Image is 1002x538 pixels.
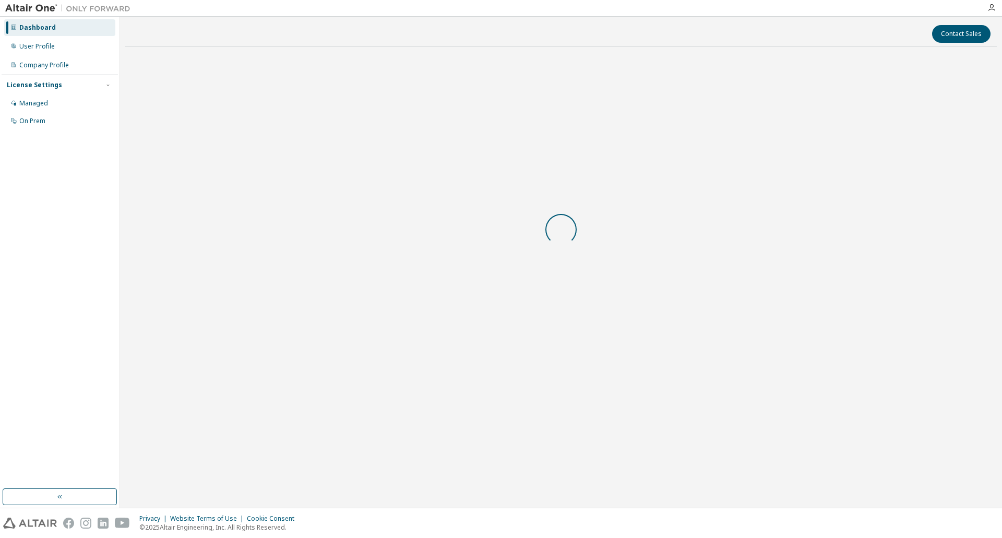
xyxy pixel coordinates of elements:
div: On Prem [19,117,45,125]
div: Website Terms of Use [170,515,247,523]
img: instagram.svg [80,518,91,529]
div: Dashboard [19,23,56,32]
img: youtube.svg [115,518,130,529]
div: Cookie Consent [247,515,301,523]
p: © 2025 Altair Engineering, Inc. All Rights Reserved. [139,523,301,532]
div: License Settings [7,81,62,89]
img: altair_logo.svg [3,518,57,529]
button: Contact Sales [932,25,991,43]
img: facebook.svg [63,518,74,529]
div: Managed [19,99,48,107]
div: Company Profile [19,61,69,69]
img: linkedin.svg [98,518,109,529]
div: User Profile [19,42,55,51]
img: Altair One [5,3,136,14]
div: Privacy [139,515,170,523]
